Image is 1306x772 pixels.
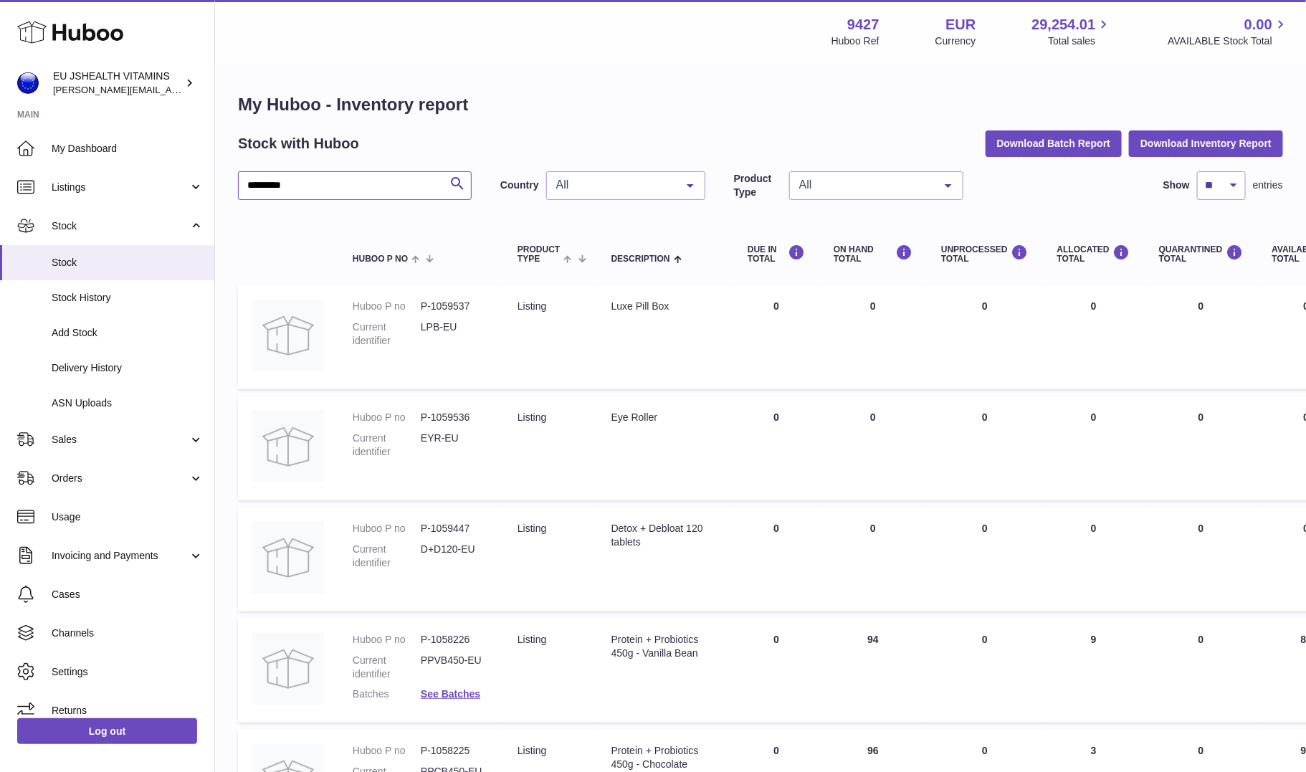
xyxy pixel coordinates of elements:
[17,72,39,94] img: laura@jessicasepel.com
[52,142,204,156] span: My Dashboard
[553,178,676,192] span: All
[1057,244,1130,264] div: ALLOCATED Total
[927,396,1043,500] td: 0
[1043,619,1145,723] td: 9
[353,411,421,424] dt: Huboo P no
[52,326,204,340] span: Add Stock
[53,84,287,95] span: [PERSON_NAME][EMAIL_ADDRESS][DOMAIN_NAME]
[831,34,880,48] div: Huboo Ref
[421,633,489,647] dd: P-1058226
[353,320,421,348] dt: Current identifier
[353,522,421,535] dt: Huboo P no
[518,634,546,645] span: listing
[52,665,204,679] span: Settings
[238,134,359,153] h2: Stock with Huboo
[796,178,934,192] span: All
[611,411,719,424] div: Eye Roller
[353,744,421,758] dt: Huboo P no
[518,245,560,264] span: Product Type
[353,633,421,647] dt: Huboo P no
[734,172,782,199] label: Product Type
[421,744,489,758] dd: P-1058225
[52,433,189,447] span: Sales
[1198,300,1204,312] span: 0
[421,320,489,348] dd: LPB-EU
[819,507,927,611] td: 0
[353,254,408,264] span: Huboo P no
[52,256,204,270] span: Stock
[518,523,546,534] span: listing
[1253,178,1283,192] span: entries
[819,396,927,500] td: 0
[52,510,204,524] span: Usage
[52,588,204,601] span: Cases
[1168,34,1289,48] span: AVAILABLE Stock Total
[1129,130,1283,156] button: Download Inventory Report
[927,285,1043,389] td: 0
[1048,34,1112,48] span: Total sales
[53,70,182,97] div: EU JSHEALTH VITAMINS
[518,411,546,423] span: listing
[52,219,189,233] span: Stock
[1043,396,1145,500] td: 0
[611,633,719,660] div: Protein + Probiotics 450g - Vanilla Bean
[935,34,976,48] div: Currency
[611,522,719,549] div: Detox + Debloat 120 tablets
[1198,523,1204,534] span: 0
[500,178,539,192] label: Country
[52,549,189,563] span: Invoicing and Payments
[986,130,1123,156] button: Download Batch Report
[17,718,197,744] a: Log out
[52,472,189,485] span: Orders
[252,300,324,371] img: product image
[941,244,1029,264] div: UNPROCESSED Total
[927,619,1043,723] td: 0
[52,291,204,305] span: Stock History
[1031,15,1095,34] span: 29,254.01
[1043,507,1145,611] td: 0
[252,522,324,594] img: product image
[353,432,421,459] dt: Current identifier
[252,411,324,482] img: product image
[733,507,819,611] td: 0
[52,181,189,194] span: Listings
[252,633,324,705] img: product image
[733,285,819,389] td: 0
[421,522,489,535] dd: P-1059447
[353,654,421,681] dt: Current identifier
[1168,15,1289,48] a: 0.00 AVAILABLE Stock Total
[1163,178,1190,192] label: Show
[1198,411,1204,423] span: 0
[1031,15,1112,48] a: 29,254.01 Total sales
[421,411,489,424] dd: P-1059536
[834,244,912,264] div: ON HAND Total
[353,687,421,701] dt: Batches
[52,361,204,375] span: Delivery History
[945,15,976,34] strong: EUR
[819,619,927,723] td: 94
[1198,634,1204,645] span: 0
[1159,244,1244,264] div: QUARANTINED Total
[52,396,204,410] span: ASN Uploads
[421,654,489,681] dd: PPVB450-EU
[748,244,805,264] div: DUE IN TOTAL
[421,300,489,313] dd: P-1059537
[421,688,480,700] a: See Batches
[733,396,819,500] td: 0
[733,619,819,723] td: 0
[1244,15,1272,34] span: 0.00
[421,543,489,570] dd: D+D120-EU
[421,432,489,459] dd: EYR-EU
[927,507,1043,611] td: 0
[611,254,670,264] span: Description
[1198,745,1204,756] span: 0
[52,626,204,640] span: Channels
[847,15,880,34] strong: 9427
[518,745,546,756] span: listing
[1043,285,1145,389] td: 0
[819,285,927,389] td: 0
[52,704,204,718] span: Returns
[353,300,421,313] dt: Huboo P no
[238,93,1283,116] h1: My Huboo - Inventory report
[518,300,546,312] span: listing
